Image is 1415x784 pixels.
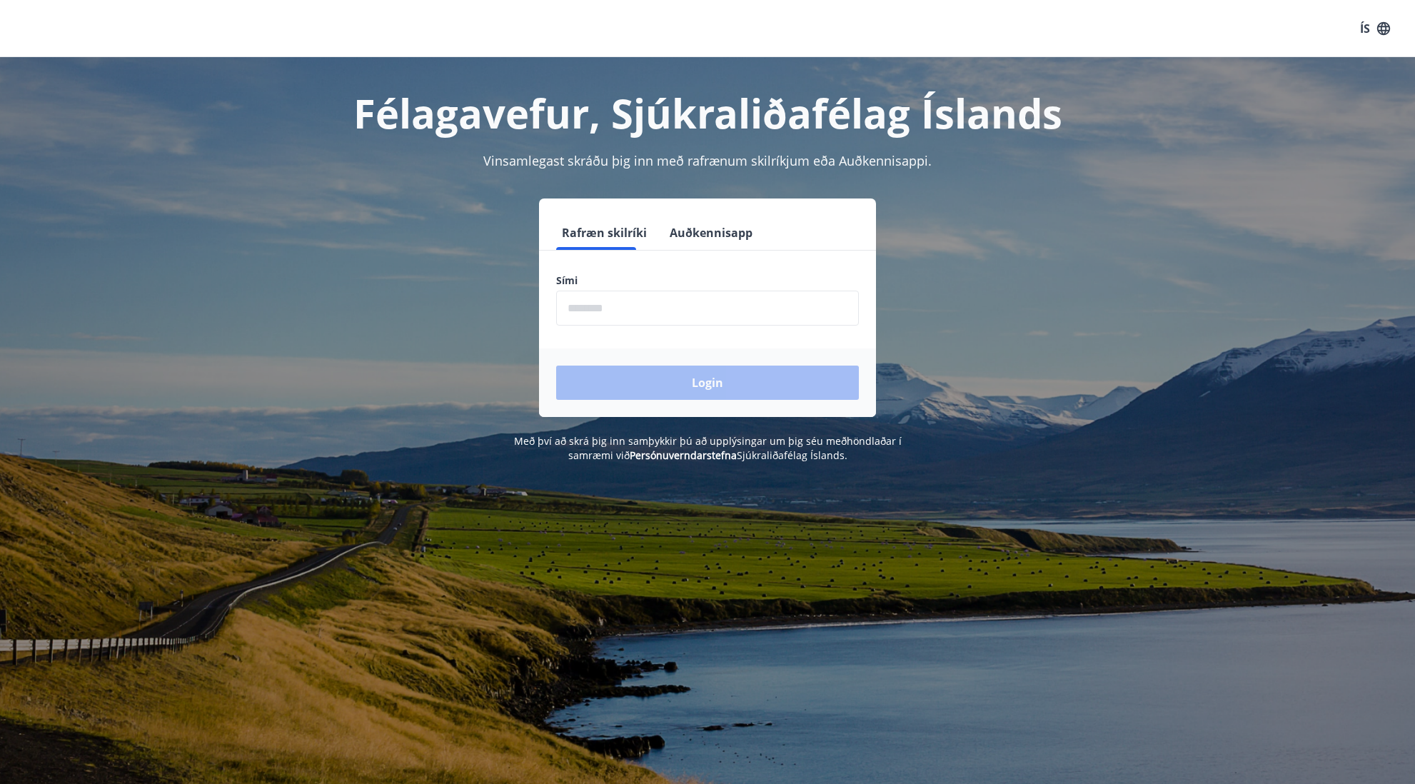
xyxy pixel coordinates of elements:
[556,273,859,288] label: Sími
[514,434,902,462] span: Með því að skrá þig inn samþykkir þú að upplýsingar um þig séu meðhöndlaðar í samræmi við Sjúkral...
[1352,16,1398,41] button: ÍS
[211,86,1204,140] h1: Félagavefur, Sjúkraliðafélag Íslands
[483,152,932,169] span: Vinsamlegast skráðu þig inn með rafrænum skilríkjum eða Auðkennisappi.
[630,448,737,462] a: Persónuverndarstefna
[664,216,758,250] button: Auðkennisapp
[556,216,653,250] button: Rafræn skilríki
